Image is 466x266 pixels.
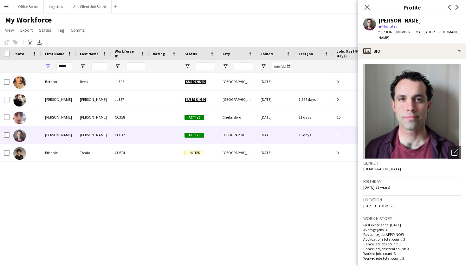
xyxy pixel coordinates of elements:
div: Bio [358,43,466,59]
div: 15 days [295,126,333,144]
div: [GEOGRAPHIC_DATA] [219,73,257,90]
div: [GEOGRAPHIC_DATA] [219,144,257,161]
span: | [EMAIL_ADDRESS][DOMAIN_NAME] [379,29,459,40]
h3: Profile [358,3,466,11]
img: Ethan Raoof [13,129,26,142]
div: [PERSON_NAME] [41,108,76,126]
div: JJ367 [111,91,149,108]
h3: Location [363,197,461,203]
div: [PERSON_NAME] [76,126,111,144]
p: Cancelled jobs count: 0 [363,242,461,246]
input: Last Name Filter Input [91,62,107,70]
button: Logistics [44,0,68,13]
div: [GEOGRAPHIC_DATA] 8 [219,126,257,144]
a: Export [18,26,35,34]
span: Export [20,27,33,33]
p: Worked jobs count: 3 [363,251,461,256]
div: Bethan [41,73,76,90]
div: Open photos pop-in [448,146,461,159]
img: Crew avatar or photo [363,64,461,159]
button: Office Board [13,0,44,13]
input: First Name Filter Input [56,62,72,70]
input: Workforce ID Filter Input [126,62,145,70]
span: t. [PHONE_NUMBER] [379,29,411,34]
div: 0 [333,144,374,161]
span: Status [184,51,197,56]
button: Open Filter Menu [45,63,51,69]
span: Active [184,133,204,138]
div: [PERSON_NAME] [41,91,76,108]
span: View [5,27,14,33]
span: Suspended [184,97,207,102]
div: [DATE] [257,144,295,161]
span: [DATE] (32 years) [363,185,390,190]
p: Favourite job: APPLY NOW [363,232,461,237]
input: City Filter Input [234,62,253,70]
p: Cancelled jobs total count: 0 [363,246,461,251]
div: [PERSON_NAME] [41,126,76,144]
div: Ethaniel [41,144,76,161]
img: Ethan Davis [13,112,26,124]
p: Applications total count: 3 [363,237,461,242]
a: View [3,26,16,34]
button: Open Filter Menu [115,63,120,69]
img: Ethaniel Tondo [13,147,26,160]
span: Comms [71,27,85,33]
div: [PERSON_NAME] [76,108,111,126]
span: Tag [58,27,64,33]
span: My Workforce [5,15,52,25]
a: Status [36,26,54,34]
button: ALL Client Job Board [68,0,112,13]
span: Workforce ID [115,49,138,58]
button: Open Filter Menu [184,63,190,69]
div: [PERSON_NAME] [379,18,421,23]
div: [DATE] [257,91,295,108]
div: 3 [333,126,374,144]
span: Suspended [184,80,207,84]
button: Open Filter Menu [261,63,266,69]
div: [GEOGRAPHIC_DATA] [219,91,257,108]
h3: Gender [363,160,461,166]
div: Reen [76,73,111,90]
span: Active [184,115,204,120]
p: First experience: [DATE] [363,223,461,227]
span: Last job [299,51,313,56]
a: Tag [55,26,67,34]
div: 1,294 days [295,91,333,108]
div: 11 days [295,108,333,126]
span: First Name [45,51,64,56]
app-action-btn: Export XLSX [36,38,43,46]
span: Not rated [382,24,398,29]
input: Joined Filter Input [272,62,291,70]
div: JJ305 [111,73,149,90]
img: Ethan Crossley [13,94,26,107]
div: [DATE] [257,108,295,126]
span: Photo [13,51,24,56]
input: Status Filter Input [196,62,215,70]
p: Average jobs: 3 [363,227,461,232]
div: CC358 [111,108,149,126]
button: Open Filter Menu [80,63,86,69]
span: Jobs (last 90 days) [337,49,363,58]
span: Status [39,27,51,33]
span: Rating [153,51,165,56]
span: Joined [261,51,273,56]
h3: Birthday [363,178,461,184]
a: Comms [68,26,87,34]
div: Chelmsford [219,108,257,126]
div: 15 [333,108,374,126]
img: Bethan Reen [13,76,26,89]
div: CC674 [111,144,149,161]
button: Open Filter Menu [223,63,228,69]
div: [PERSON_NAME] [76,91,111,108]
div: 0 [333,91,374,108]
span: Invited [184,151,204,155]
span: Last Name [80,51,99,56]
div: CC832 [111,126,149,144]
div: [DATE] [257,126,295,144]
div: [DATE] [257,73,295,90]
span: City [223,51,230,56]
p: Worked jobs total count: 3 [363,256,461,261]
div: 0 [333,73,374,90]
h3: Work history [363,216,461,221]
